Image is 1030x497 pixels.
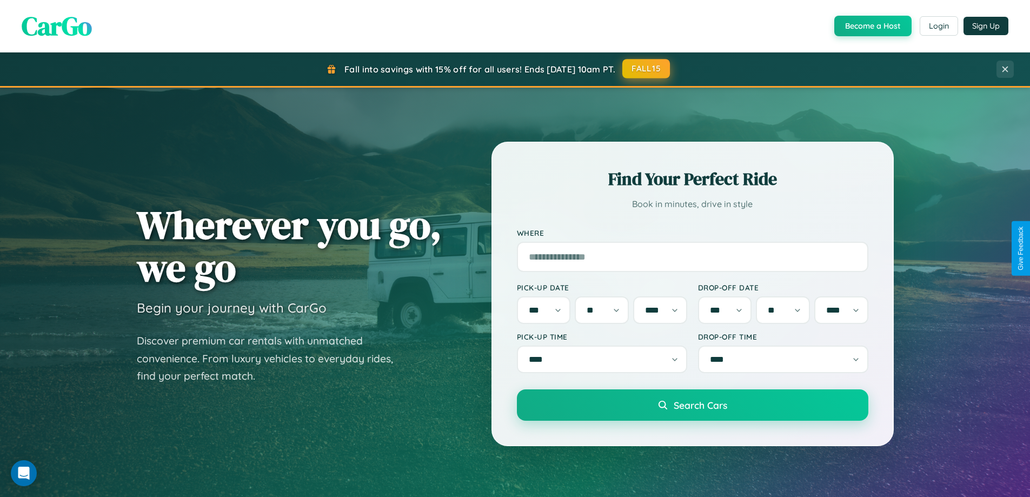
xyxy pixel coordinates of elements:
button: Search Cars [517,389,868,421]
button: Become a Host [834,16,912,36]
label: Drop-off Time [698,332,868,341]
p: Discover premium car rentals with unmatched convenience. From luxury vehicles to everyday rides, ... [137,332,407,385]
span: Search Cars [674,399,727,411]
div: Give Feedback [1017,227,1025,270]
p: Book in minutes, drive in style [517,196,868,212]
h3: Begin your journey with CarGo [137,300,327,316]
span: CarGo [22,8,92,44]
label: Pick-up Time [517,332,687,341]
div: Open Intercom Messenger [11,460,37,486]
span: Fall into savings with 15% off for all users! Ends [DATE] 10am PT. [344,64,615,75]
button: Login [920,16,958,36]
h1: Wherever you go, we go [137,203,442,289]
label: Pick-up Date [517,283,687,292]
button: Sign Up [963,17,1008,35]
label: Drop-off Date [698,283,868,292]
button: FALL15 [622,59,670,78]
h2: Find Your Perfect Ride [517,167,868,191]
label: Where [517,228,868,237]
